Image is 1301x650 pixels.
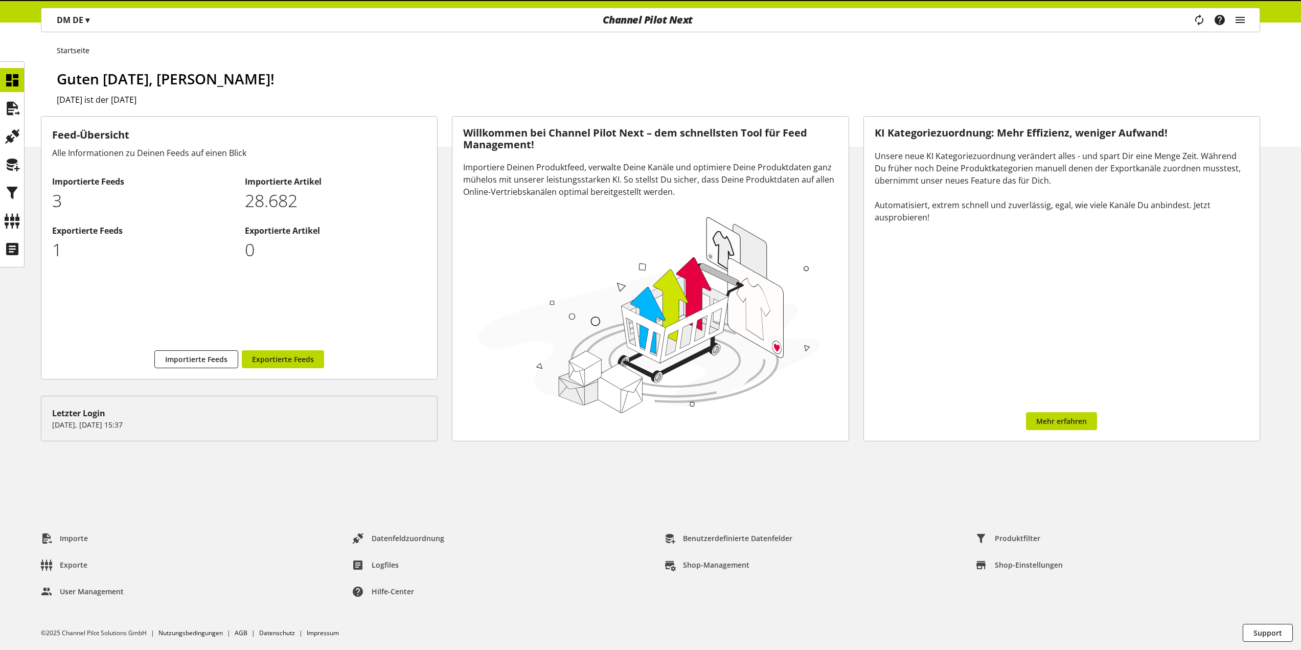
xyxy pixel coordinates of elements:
[245,237,427,263] p: 0
[968,556,1071,574] a: Shop-Einstellungen
[52,188,234,214] p: 3
[259,629,295,637] a: Datenschutz
[158,629,223,637] a: Nutzungsbedingungen
[995,559,1063,570] span: Shop-Einstellungen
[995,533,1040,544] span: Produktfilter
[52,419,426,430] p: [DATE], [DATE] 15:37
[235,629,247,637] a: AGB
[52,147,426,159] div: Alle Informationen zu Deinen Feeds auf einen Blick
[33,529,96,548] a: Importe
[52,237,234,263] p: 1
[33,582,132,601] a: User Management
[1036,416,1087,427] span: Mehr erfahren
[52,225,234,237] h2: Exportierte Feeds
[252,354,314,365] span: Exportierte Feeds
[463,161,837,198] div: Importiere Deinen Produktfeed, verwalte Deine Kanäle und optimiere Deine Produktdaten ganz mühelo...
[307,629,339,637] a: Impressum
[165,354,227,365] span: Importierte Feeds
[60,533,88,544] span: Importe
[60,559,87,570] span: Exporte
[60,586,124,597] span: User Management
[245,188,427,214] p: 28682
[345,529,452,548] a: Datenfeldzuordnung
[245,225,427,237] h2: Exportierte Artikel
[1253,627,1282,638] span: Support
[57,14,89,26] p: DM DE
[41,8,1260,32] nav: main navigation
[656,556,758,574] a: Shop-Management
[33,556,96,574] a: Exporte
[52,127,426,143] h3: Feed-Übersicht
[245,175,427,188] h2: Importierte Artikel
[372,586,414,597] span: Hilfe-Center
[968,529,1048,548] a: Produktfilter
[41,629,158,638] li: ©2025 Channel Pilot Solutions GmbH
[85,14,89,26] span: ▾
[473,211,825,417] img: 78e1b9dcff1e8392d83655fcfc870417.svg
[57,94,1260,106] h2: [DATE] ist der [DATE]
[345,582,422,601] a: Hilfe-Center
[345,556,407,574] a: Logfiles
[52,407,426,419] div: Letzter Login
[875,150,1249,223] div: Unsere neue KI Kategoriezuordnung verändert alles - und spart Dir eine Menge Zeit. Während Du frü...
[1026,412,1097,430] a: Mehr erfahren
[683,533,792,544] span: Benutzerdefinierte Datenfelder
[656,529,801,548] a: Benutzerdefinierte Datenfelder
[52,175,234,188] h2: Importierte Feeds
[242,350,324,368] a: Exportierte Feeds
[875,127,1249,139] h3: KI Kategoriezuordnung: Mehr Effizienz, weniger Aufwand!
[154,350,238,368] a: Importierte Feeds
[463,127,837,150] h3: Willkommen bei Channel Pilot Next – dem schnellsten Tool für Feed Management!
[372,559,399,570] span: Logfiles
[1243,624,1293,642] button: Support
[372,533,444,544] span: Datenfeldzuordnung
[683,559,749,570] span: Shop-Management
[57,69,275,88] span: Guten [DATE], [PERSON_NAME]!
